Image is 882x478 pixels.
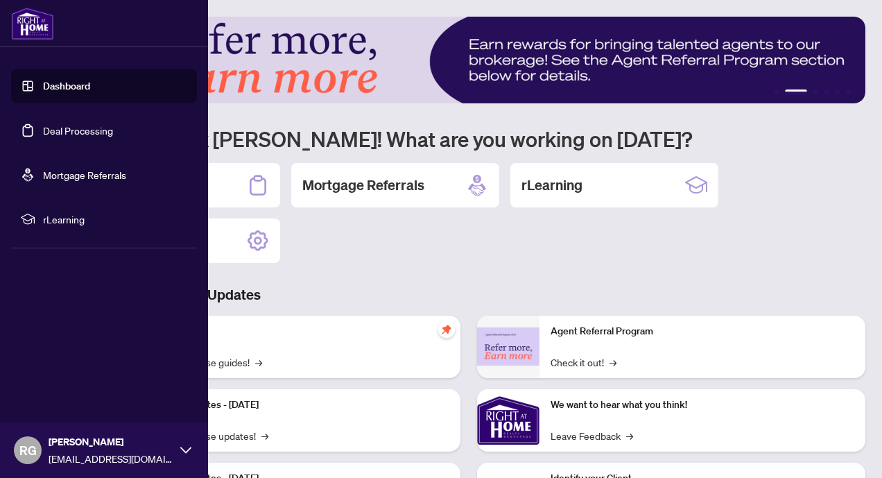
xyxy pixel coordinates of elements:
[19,441,37,460] span: RG
[835,89,840,95] button: 5
[774,89,779,95] button: 1
[609,355,616,370] span: →
[824,89,829,95] button: 4
[72,17,865,103] img: Slide 1
[551,324,854,339] p: Agent Referral Program
[302,176,424,195] h2: Mortgage Referrals
[43,169,126,181] a: Mortgage Referrals
[49,434,173,450] span: [PERSON_NAME]
[521,176,582,195] h2: rLearning
[43,212,187,227] span: rLearning
[551,398,854,413] p: We want to hear what you think!
[551,428,633,443] a: Leave Feedback→
[255,355,262,370] span: →
[72,126,865,152] h1: Welcome back [PERSON_NAME]! What are you working on [DATE]?
[72,285,865,305] h3: Brokerage & Industry Updates
[813,89,818,95] button: 3
[551,355,616,370] a: Check it out!→
[477,327,539,366] img: Agent Referral Program
[146,398,449,413] p: Platform Updates - [DATE]
[49,451,173,466] span: [EMAIL_ADDRESS][DOMAIN_NAME]
[785,89,807,95] button: 2
[146,324,449,339] p: Self-Help
[261,428,268,443] span: →
[438,321,455,338] span: pushpin
[43,124,113,137] a: Deal Processing
[477,389,539,452] img: We want to hear what you think!
[846,89,851,95] button: 6
[626,428,633,443] span: →
[11,7,54,40] img: logo
[43,80,90,92] a: Dashboard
